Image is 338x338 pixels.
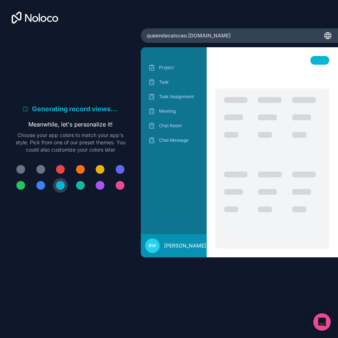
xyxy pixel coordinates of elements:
p: Task [159,79,199,85]
p: Task Assignment [159,94,199,100]
span: . [111,104,113,114]
p: Chat Room [159,123,199,129]
span: queendecalsceo .[DOMAIN_NAME] [147,32,231,39]
div: scrollable content [147,62,201,228]
h6: Generating record views [32,104,119,114]
span: [PERSON_NAME] [164,242,206,249]
span: BW [149,243,156,249]
p: Choose your app colors to match your app's style. Pick from one of our preset themes. You could a... [12,132,129,153]
span: Meanwhile, let's personalize it! [12,120,129,129]
p: Chat Message [159,137,199,143]
p: Project [159,65,199,71]
div: Open Intercom Messenger [313,313,331,331]
p: Meeting [159,108,199,114]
